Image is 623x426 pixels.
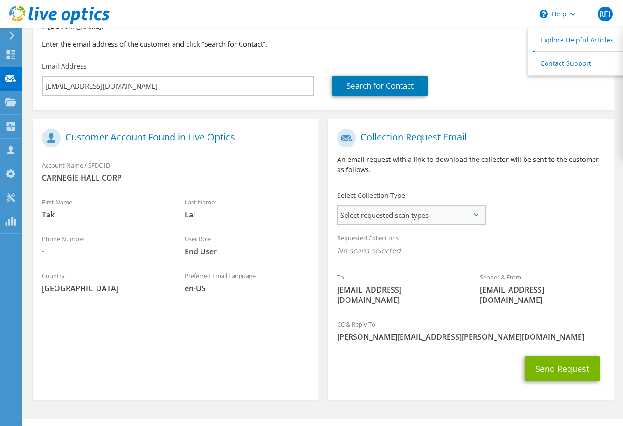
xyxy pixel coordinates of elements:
[33,155,318,188] div: Account Name / SFDC ID
[328,228,614,263] div: Requested Collections
[471,267,613,310] div: Sender & From
[337,245,604,256] span: No scans selected
[42,173,309,183] span: CARNEGIE HALL CORP
[185,210,309,220] span: Lai
[42,39,604,49] h3: Enter the email address of the customer and click “Search for Contact”.
[540,10,548,18] svg: \n
[337,332,604,342] span: [PERSON_NAME][EMAIL_ADDRESS][PERSON_NAME][DOMAIN_NAME]
[525,356,600,381] button: Send Request
[338,206,485,224] span: Select requested scan types
[337,285,461,305] span: [EMAIL_ADDRESS][DOMAIN_NAME]
[598,7,613,21] span: RFI
[33,229,175,261] div: Phone Number
[33,266,175,298] div: Country
[42,129,305,147] h1: Customer Account Found in Live Optics
[328,314,614,347] div: CC & Reply To
[480,285,604,305] span: [EMAIL_ADDRESS][DOMAIN_NAME]
[33,192,175,224] div: First Name
[328,267,471,310] div: To
[42,283,166,293] span: [GEOGRAPHIC_DATA]
[175,192,318,224] div: Last Name
[337,129,600,147] h1: Collection Request Email
[337,154,604,175] p: An email request with a link to download the collector will be sent to the customer as follows.
[42,246,166,257] span: -
[42,62,87,71] label: Email Address
[337,191,405,200] label: Select Collection Type
[332,76,428,96] a: Search for Contact
[175,266,318,298] div: Preferred Email Language
[185,246,309,257] span: End User
[42,210,166,220] span: Tak
[175,229,318,261] div: User Role
[185,283,309,293] span: en-US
